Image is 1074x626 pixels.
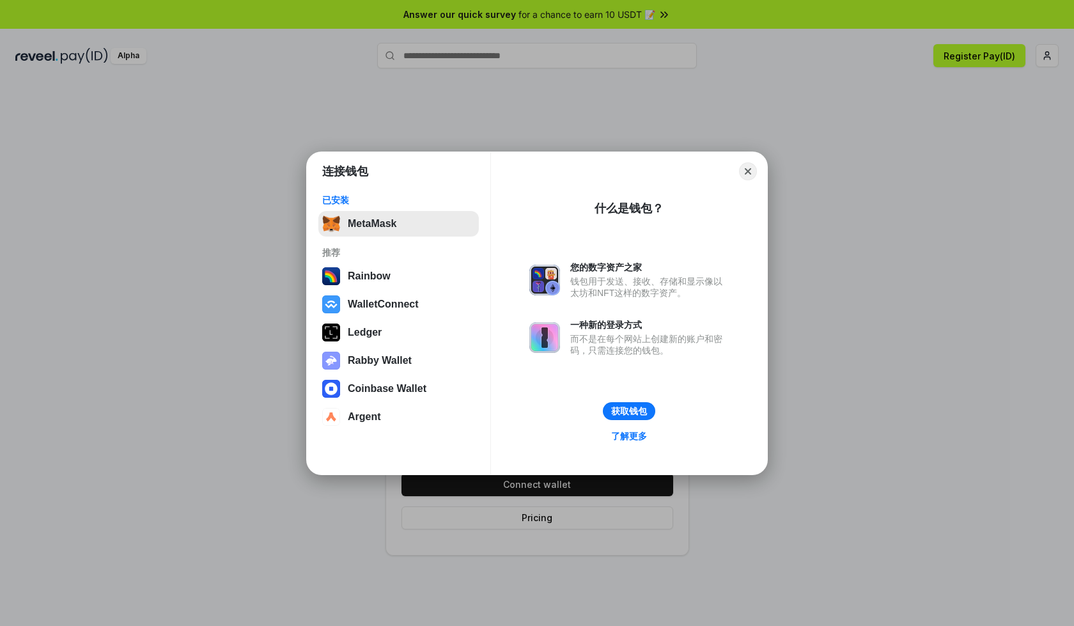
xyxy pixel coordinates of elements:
[318,404,479,430] button: Argent
[603,428,655,444] a: 了解更多
[570,319,729,331] div: 一种新的登录方式
[348,383,426,395] div: Coinbase Wallet
[348,411,381,423] div: Argent
[611,405,647,417] div: 获取钱包
[603,402,655,420] button: 获取钱包
[611,430,647,442] div: 了解更多
[322,194,475,206] div: 已安装
[318,376,479,402] button: Coinbase Wallet
[348,327,382,338] div: Ledger
[322,247,475,258] div: 推荐
[322,352,340,370] img: svg+xml,%3Csvg%20xmlns%3D%22http%3A%2F%2Fwww.w3.org%2F2000%2Fsvg%22%20fill%3D%22none%22%20viewBox...
[570,276,729,299] div: 钱包用于发送、接收、存储和显示像以太坊和NFT这样的数字资产。
[529,265,560,295] img: svg+xml,%3Csvg%20xmlns%3D%22http%3A%2F%2Fwww.w3.org%2F2000%2Fsvg%22%20fill%3D%22none%22%20viewBox...
[529,322,560,353] img: svg+xml,%3Csvg%20xmlns%3D%22http%3A%2F%2Fwww.w3.org%2F2000%2Fsvg%22%20fill%3D%22none%22%20viewBox...
[322,295,340,313] img: svg+xml,%3Csvg%20width%3D%2228%22%20height%3D%2228%22%20viewBox%3D%220%200%2028%2028%22%20fill%3D...
[318,292,479,317] button: WalletConnect
[322,267,340,285] img: svg+xml,%3Csvg%20width%3D%22120%22%20height%3D%22120%22%20viewBox%3D%220%200%20120%20120%22%20fil...
[318,348,479,373] button: Rabby Wallet
[348,355,412,366] div: Rabby Wallet
[322,215,340,233] img: svg+xml,%3Csvg%20fill%3D%22none%22%20height%3D%2233%22%20viewBox%3D%220%200%2035%2033%22%20width%...
[318,211,479,237] button: MetaMask
[348,270,391,282] div: Rainbow
[322,164,368,179] h1: 连接钱包
[318,320,479,345] button: Ledger
[570,262,729,273] div: 您的数字资产之家
[348,218,396,230] div: MetaMask
[322,324,340,341] img: svg+xml,%3Csvg%20xmlns%3D%22http%3A%2F%2Fwww.w3.org%2F2000%2Fsvg%22%20width%3D%2228%22%20height%3...
[318,263,479,289] button: Rainbow
[739,162,757,180] button: Close
[595,201,664,216] div: 什么是钱包？
[322,408,340,426] img: svg+xml,%3Csvg%20width%3D%2228%22%20height%3D%2228%22%20viewBox%3D%220%200%2028%2028%22%20fill%3D...
[348,299,419,310] div: WalletConnect
[570,333,729,356] div: 而不是在每个网站上创建新的账户和密码，只需连接您的钱包。
[322,380,340,398] img: svg+xml,%3Csvg%20width%3D%2228%22%20height%3D%2228%22%20viewBox%3D%220%200%2028%2028%22%20fill%3D...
